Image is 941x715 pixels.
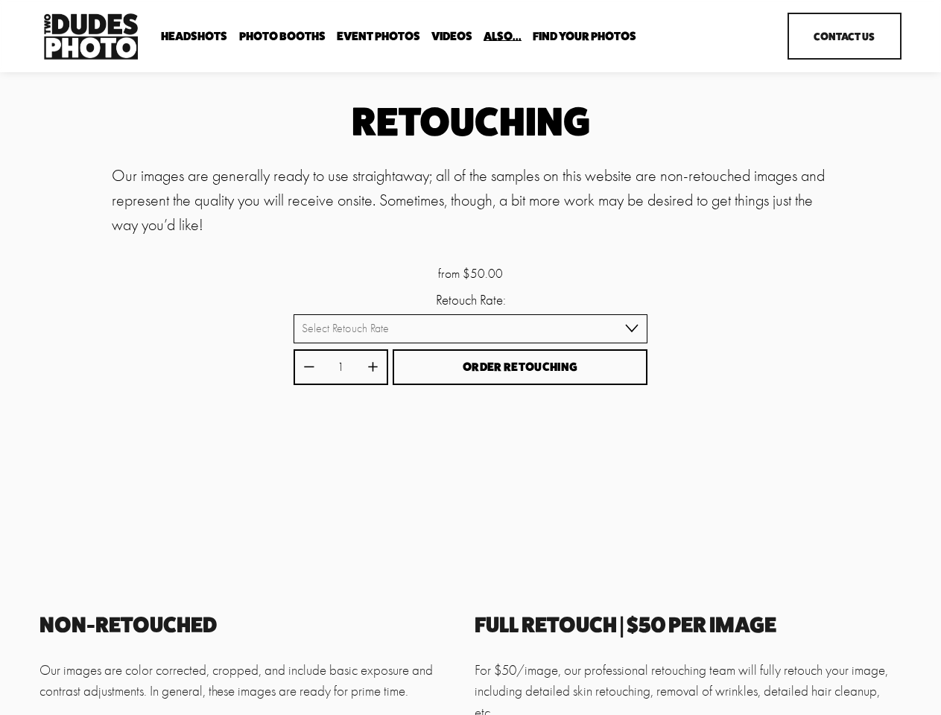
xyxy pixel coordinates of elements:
a: folder dropdown [161,29,227,43]
a: Contact Us [788,13,902,60]
p: Our images are color corrected, cropped, and include basic exposure and contrast adjustments. In ... [39,660,466,702]
select: Select Retouch Rate [294,314,648,343]
p: Our images are generally ready to use straightaway; all of the samples on this website are non-re... [112,164,828,238]
img: Two Dudes Photo | Headshots, Portraits &amp; Photo Booths [39,10,142,63]
span: Order Retouching [463,360,577,374]
button: Order Retouching [393,349,647,386]
a: folder dropdown [239,29,326,43]
button: Decrease quantity by 1 [302,360,315,373]
label: Retouch Rate: [294,292,648,308]
a: folder dropdown [533,29,636,43]
span: Find Your Photos [533,31,636,42]
a: Event Photos [337,29,420,43]
span: Also... [484,31,522,42]
h1: Retouching [112,104,828,140]
h3: FULL RETOUCH | $50 Per Image [475,614,902,636]
div: Quantity [294,349,388,385]
a: Videos [431,29,472,43]
div: from $50.00 [294,264,648,283]
span: Headshots [161,31,227,42]
a: folder dropdown [484,29,522,43]
h3: NON-RETOUCHED [39,614,466,636]
span: Photo Booths [239,31,326,42]
button: Increase quantity by 1 [367,360,379,373]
